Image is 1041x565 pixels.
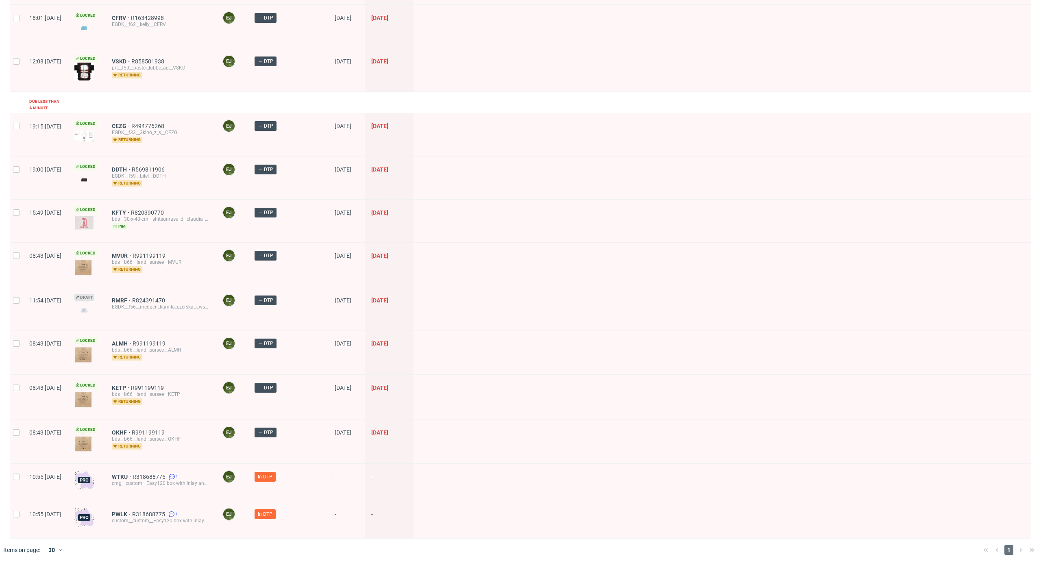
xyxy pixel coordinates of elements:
[131,385,166,391] span: R991199119
[132,511,167,517] a: R318688775
[29,385,61,391] span: 08:43 [DATE]
[29,15,61,21] span: 18:01 [DATE]
[371,123,388,129] span: [DATE]
[258,473,272,480] span: In DTP
[131,123,166,129] a: R494776268
[133,474,167,480] a: R318688775
[258,14,273,22] span: → DTP
[29,98,61,111] div: Due less than a minute
[74,337,97,344] span: Locked
[112,123,131,129] a: CEZG
[371,15,388,21] span: [DATE]
[29,58,61,65] span: 12:08 [DATE]
[29,166,61,173] span: 19:00 [DATE]
[133,340,167,347] span: R991199119
[74,215,94,230] img: version_two_editor_design
[258,511,272,518] span: In DTP
[335,340,351,347] span: [DATE]
[112,443,142,450] span: returning
[74,250,97,256] span: Locked
[335,429,351,436] span: [DATE]
[223,471,235,482] figcaption: EJ
[131,209,166,216] a: R820390770
[335,15,351,21] span: [DATE]
[29,252,61,259] span: 08:43 [DATE]
[335,166,351,173] span: [DATE]
[133,252,167,259] a: R991199119
[132,166,166,173] a: R569811906
[132,297,167,304] a: R824391470
[112,304,209,310] div: EGDK__f56__medgen_kamila_czerska_i_wspolnicy_sp_k__RMRF
[112,347,209,353] div: bds__b66__landi_sursee__ALMH
[132,429,166,436] span: R991199119
[74,389,94,408] img: version_two_editor_design
[371,511,407,528] span: -
[112,166,132,173] a: DDTH
[29,429,61,436] span: 08:43 [DATE]
[74,12,97,19] span: Locked
[112,391,209,398] div: bds__b66__landi_sursee__KETP
[74,163,97,170] span: Locked
[74,206,97,213] span: Locked
[112,517,209,524] div: custom__custom__Easy120 box with inlay and sleeve__PWLK
[167,474,178,480] a: 1
[112,209,131,216] a: KFTY
[112,180,142,187] span: returning
[74,470,94,490] img: pro-icon.017ec5509f39f3e742e3.png
[112,223,127,230] span: pim
[335,123,351,129] span: [DATE]
[29,297,61,304] span: 11:54 [DATE]
[112,65,209,71] div: prt__f59__bastei_lubbe_ag__VSKD
[258,340,273,347] span: → DTP
[112,266,142,273] span: returning
[74,508,94,527] img: pro-icon.017ec5509f39f3e742e3.png
[112,129,209,136] div: EGDK__f33__3kino_z_s__CEZG
[112,480,209,487] div: cmg__custom__Easy120 box with inlay and sleeve__WTKU
[131,58,166,65] span: R858501938
[29,340,61,347] span: 08:43 [DATE]
[74,256,94,276] img: version_two_editor_design
[258,297,273,304] span: → DTP
[223,427,235,438] figcaption: EJ
[112,216,209,222] div: bds__30-x-40-cm__shitsumasu_di_claudia_caredda__KFTY
[74,55,97,62] span: Locked
[371,58,388,65] span: [DATE]
[112,173,209,179] div: EGDK__f59__bilel__DDTH
[223,56,235,67] figcaption: EJ
[371,474,407,491] span: -
[175,511,178,517] span: 1
[223,382,235,393] figcaption: EJ
[74,23,94,34] img: version_two_editor_design.png
[112,137,142,143] span: returning
[335,385,351,391] span: [DATE]
[112,340,133,347] a: ALMH
[74,63,94,80] img: version_two_editor_design.png
[74,305,94,316] img: version_two_editor_design
[335,297,351,304] span: [DATE]
[112,474,133,480] a: WTKU
[371,429,388,436] span: [DATE]
[223,164,235,175] figcaption: EJ
[44,544,58,556] div: 30
[74,382,97,389] span: Locked
[112,15,131,21] span: CFRV
[112,354,142,361] span: returning
[74,426,97,433] span: Locked
[258,122,273,130] span: → DTP
[74,433,94,452] img: data
[223,338,235,349] figcaption: EJ
[335,511,358,528] span: -
[223,295,235,306] figcaption: EJ
[371,166,388,173] span: [DATE]
[258,429,273,436] span: → DTP
[131,15,166,21] a: R163428998
[371,340,388,347] span: [DATE]
[112,429,132,436] span: OKHF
